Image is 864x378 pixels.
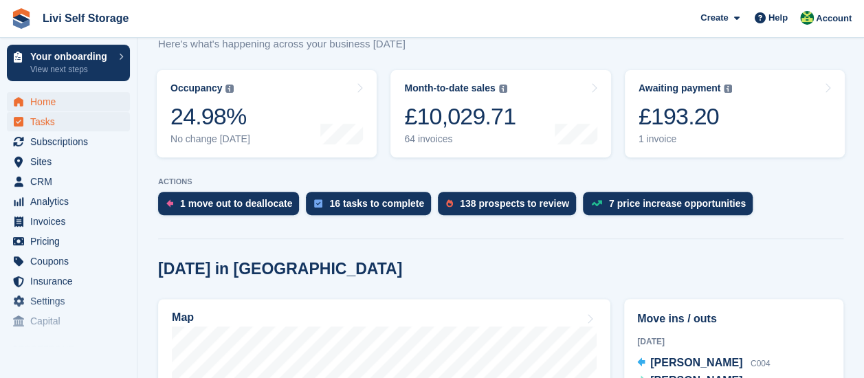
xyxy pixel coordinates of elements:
a: Occupancy 24.98% No change [DATE] [157,70,377,157]
img: icon-info-grey-7440780725fd019a000dd9b08b2336e03edf1995a4989e88bcd33f0948082b44.svg [225,85,234,93]
span: Insurance [30,271,113,291]
div: 16 tasks to complete [329,198,424,209]
img: Alex Handyside [800,11,814,25]
div: 7 price increase opportunities [609,198,746,209]
a: menu [7,112,130,131]
img: task-75834270c22a3079a89374b754ae025e5fb1db73e45f91037f5363f120a921f8.svg [314,199,322,208]
span: Tasks [30,112,113,131]
span: Sites [30,152,113,171]
div: Occupancy [170,82,222,94]
img: icon-info-grey-7440780725fd019a000dd9b08b2336e03edf1995a4989e88bcd33f0948082b44.svg [499,85,507,93]
div: 138 prospects to review [460,198,569,209]
div: [DATE] [637,335,830,348]
a: menu [7,152,130,171]
span: Pricing [30,232,113,251]
div: 1 move out to deallocate [180,198,292,209]
h2: Move ins / outs [637,311,830,327]
img: price_increase_opportunities-93ffe204e8149a01c8c9dc8f82e8f89637d9d84a8eef4429ea346261dce0b2c0.svg [591,200,602,206]
a: 1 move out to deallocate [158,192,306,222]
a: [PERSON_NAME] C004 [637,355,770,373]
a: menu [7,92,130,111]
span: Analytics [30,192,113,211]
span: Invoices [30,212,113,231]
div: £193.20 [639,102,733,131]
p: ACTIONS [158,177,843,186]
a: 7 price increase opportunities [583,192,760,222]
span: Storefront [12,342,137,356]
a: menu [7,232,130,251]
a: menu [7,212,130,231]
div: Awaiting payment [639,82,721,94]
img: stora-icon-8386f47178a22dfd0bd8f6a31ec36ba5ce8667c1dd55bd0f319d3a0aa187defe.svg [11,8,32,29]
a: menu [7,132,130,151]
a: menu [7,192,130,211]
a: Month-to-date sales £10,029.71 64 invoices [390,70,610,157]
div: 64 invoices [404,133,516,145]
span: Home [30,92,113,111]
a: Your onboarding View next steps [7,45,130,81]
a: menu [7,271,130,291]
img: move_outs_to_deallocate_icon-f764333ba52eb49d3ac5e1228854f67142a1ed5810a6f6cc68b1a99e826820c5.svg [166,199,173,208]
div: 24.98% [170,102,250,131]
a: menu [7,311,130,331]
div: 1 invoice [639,133,733,145]
a: Awaiting payment £193.20 1 invoice [625,70,845,157]
span: C004 [751,359,771,368]
a: 138 prospects to review [438,192,583,222]
a: Livi Self Storage [37,7,134,30]
p: Your onboarding [30,52,112,61]
div: £10,029.71 [404,102,516,131]
span: Create [700,11,728,25]
img: icon-info-grey-7440780725fd019a000dd9b08b2336e03edf1995a4989e88bcd33f0948082b44.svg [724,85,732,93]
img: prospect-51fa495bee0391a8d652442698ab0144808aea92771e9ea1ae160a38d050c398.svg [446,199,453,208]
span: [PERSON_NAME] [650,357,742,368]
span: Capital [30,311,113,331]
a: menu [7,172,130,191]
span: Coupons [30,252,113,271]
h2: [DATE] in [GEOGRAPHIC_DATA] [158,260,402,278]
a: 16 tasks to complete [306,192,438,222]
div: Month-to-date sales [404,82,495,94]
p: Here's what's happening across your business [DATE] [158,36,430,52]
a: menu [7,291,130,311]
span: Settings [30,291,113,311]
span: CRM [30,172,113,191]
a: menu [7,252,130,271]
span: Subscriptions [30,132,113,151]
span: Help [768,11,788,25]
span: Account [816,12,852,25]
h2: Map [172,311,194,324]
div: No change [DATE] [170,133,250,145]
p: View next steps [30,63,112,76]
